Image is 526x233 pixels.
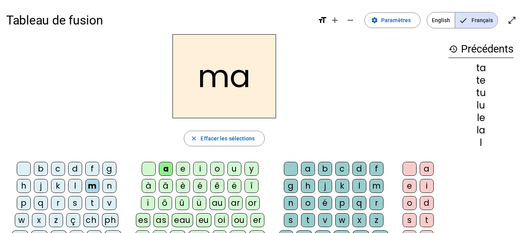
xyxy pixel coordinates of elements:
[102,162,116,176] div: g
[420,179,434,193] div: i
[284,179,298,193] div: g
[51,162,65,176] div: c
[335,162,349,176] div: c
[284,213,298,227] div: s
[83,213,99,227] div: ch
[193,179,207,193] div: é
[318,213,332,227] div: v
[318,16,327,25] mat-icon: format_size
[215,213,229,227] div: oi
[192,196,206,210] div: ü
[227,162,241,176] div: u
[34,162,48,176] div: b
[172,213,193,227] div: eau
[507,16,517,25] mat-icon: open_in_full
[420,213,434,227] div: t
[15,213,29,227] div: w
[245,162,259,176] div: y
[245,179,259,193] div: î
[176,179,190,193] div: è
[335,213,349,227] div: w
[403,213,417,227] div: s
[352,162,366,176] div: d
[427,12,498,28] mat-button-toggle-group: Language selection
[68,179,82,193] div: l
[301,196,315,210] div: o
[17,196,31,210] div: p
[504,12,520,28] button: Entrer en plein écran
[210,179,224,193] div: ê
[159,179,173,193] div: â
[330,16,340,25] mat-icon: add
[85,196,99,210] div: t
[427,12,455,28] span: English
[318,162,332,176] div: b
[176,162,190,176] div: e
[246,196,260,210] div: or
[142,179,156,193] div: à
[301,213,315,227] div: t
[420,162,434,176] div: a
[449,40,514,58] h3: Précédents
[209,196,225,210] div: au
[449,44,458,54] mat-icon: history
[102,213,118,227] div: ph
[159,162,173,176] div: a
[34,196,48,210] div: q
[343,12,358,28] button: Diminuer la taille de la police
[284,196,298,210] div: n
[352,179,366,193] div: l
[232,213,247,227] div: ou
[184,131,264,146] button: Effacer les sélections
[335,179,349,193] div: k
[34,179,48,193] div: j
[201,134,255,143] span: Effacer les sélections
[175,196,189,210] div: û
[172,34,276,118] h2: ma
[66,213,80,227] div: ç
[153,213,169,227] div: as
[420,196,434,210] div: d
[449,113,514,123] div: le
[68,196,82,210] div: s
[364,12,420,28] button: Paramètres
[196,213,211,227] div: eu
[102,179,116,193] div: n
[6,8,311,33] h1: Tableau de fusion
[250,213,264,227] div: er
[449,126,514,135] div: la
[102,196,116,210] div: v
[352,196,366,210] div: q
[449,63,514,73] div: ta
[346,16,355,25] mat-icon: remove
[51,179,65,193] div: k
[51,196,65,210] div: r
[335,196,349,210] div: p
[141,196,155,210] div: ï
[369,213,384,227] div: z
[301,162,315,176] div: a
[227,179,241,193] div: ë
[455,12,498,28] span: Français
[369,179,384,193] div: m
[403,196,417,210] div: o
[229,196,243,210] div: ar
[327,12,343,28] button: Augmenter la taille de la police
[17,179,31,193] div: h
[371,17,378,24] mat-icon: settings
[210,162,224,176] div: o
[449,138,514,147] div: l
[449,88,514,98] div: tu
[369,162,384,176] div: f
[381,16,411,25] span: Paramètres
[449,76,514,85] div: te
[369,196,384,210] div: r
[193,162,207,176] div: i
[449,101,514,110] div: lu
[403,179,417,193] div: e
[158,196,172,210] div: ô
[301,179,315,193] div: h
[318,179,332,193] div: j
[352,213,366,227] div: x
[32,213,46,227] div: x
